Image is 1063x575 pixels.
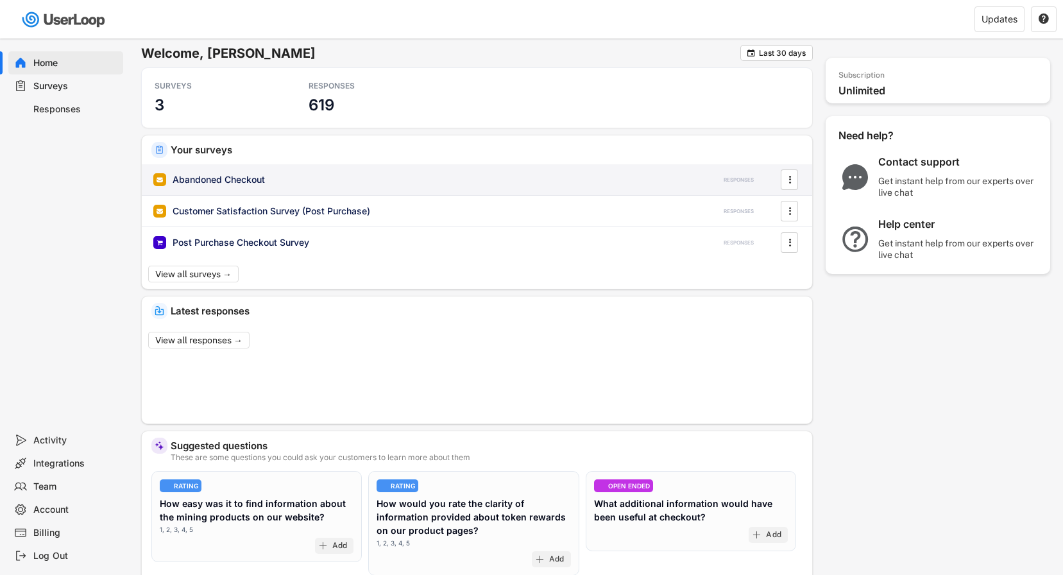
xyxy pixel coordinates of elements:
[747,48,755,58] text: 
[783,170,796,189] button: 
[33,57,118,69] div: Home
[171,441,803,451] div: Suggested questions
[33,80,118,92] div: Surveys
[33,434,118,447] div: Activity
[746,48,756,58] button: 
[173,173,265,186] div: Abandoned Checkout
[173,205,370,218] div: Customer Satisfaction Survey (Post Purchase)
[377,538,410,548] div: 1, 2, 3, 4, 5
[783,202,796,221] button: 
[549,554,565,565] div: Add
[766,530,781,540] div: Add
[171,306,803,316] div: Latest responses
[33,103,118,116] div: Responses
[155,306,164,316] img: IncomingMajor.svg
[155,441,164,451] img: MagicMajor%20%28Purple%29.svg
[982,15,1017,24] div: Updates
[597,483,604,489] img: yH5BAEAAAAALAAAAAABAAEAAAIBRAA7
[163,483,169,489] img: yH5BAEAAAAALAAAAAABAAEAAAIBRAA7
[174,483,198,489] div: RATING
[724,239,754,246] div: RESPONSES
[838,227,872,252] img: QuestionMarkInverseMajor.svg
[878,237,1039,261] div: Get instant help from our experts over live chat
[759,49,806,57] div: Last 30 days
[724,176,754,184] div: RESPONSES
[173,236,309,249] div: Post Purchase Checkout Survey
[160,525,193,535] div: 1, 2, 3, 4, 5
[155,81,270,91] div: SURVEYS
[594,497,788,524] div: What additional information would have been useful at checkout?
[788,236,791,249] text: 
[391,483,415,489] div: RATING
[33,458,118,470] div: Integrations
[171,454,803,461] div: These are some questions you could ask your customers to learn more about them
[155,95,164,115] h3: 3
[838,129,928,142] div: Need help?
[380,483,386,489] img: yH5BAEAAAAALAAAAAABAAEAAAIBRAA7
[141,45,740,62] h6: Welcome, [PERSON_NAME]
[33,504,118,516] div: Account
[309,81,424,91] div: RESPONSES
[878,175,1039,198] div: Get instant help from our experts over live chat
[724,208,754,215] div: RESPONSES
[148,332,250,348] button: View all responses →
[783,233,796,252] button: 
[148,266,239,282] button: View all surveys →
[788,173,791,186] text: 
[160,497,353,524] div: How easy was it to find information about the mining products on our website?
[33,527,118,539] div: Billing
[19,6,110,33] img: userloop-logo-01.svg
[608,483,650,489] div: OPEN ENDED
[1039,13,1049,24] text: 
[1038,13,1050,25] button: 
[332,541,348,551] div: Add
[878,155,1039,169] div: Contact support
[33,550,118,562] div: Log Out
[377,497,570,537] div: How would you rate the clarity of information provided about token rewards on our product pages?
[838,71,885,81] div: Subscription
[171,145,803,155] div: Your surveys
[878,218,1039,231] div: Help center
[838,164,872,190] img: ChatMajor.svg
[309,95,334,115] h3: 619
[788,204,791,218] text: 
[838,84,1044,98] div: Unlimited
[33,481,118,493] div: Team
